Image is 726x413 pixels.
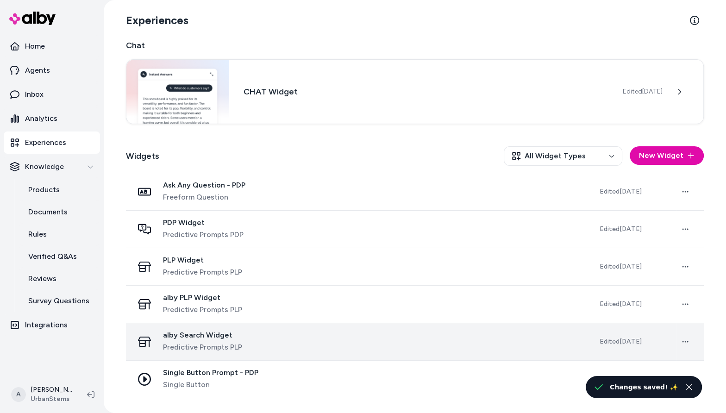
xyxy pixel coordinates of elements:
[163,192,245,203] span: Freeform Question
[28,273,56,284] p: Reviews
[244,85,608,98] h3: CHAT Widget
[163,267,242,278] span: Predictive Prompts PLP
[599,225,641,233] span: Edited [DATE]
[25,161,64,172] p: Knowledge
[25,319,68,331] p: Integrations
[28,229,47,240] p: Rules
[28,295,89,307] p: Survey Questions
[4,156,100,178] button: Knowledge
[19,290,100,312] a: Survey Questions
[126,59,704,124] a: Chat widgetCHAT WidgetEdited[DATE]
[28,184,60,195] p: Products
[163,181,245,190] span: Ask Any Question - PDP
[163,256,242,265] span: PLP Widget
[163,342,242,353] span: Predictive Prompts PLP
[126,39,704,52] h2: Chat
[163,229,244,240] span: Predictive Prompts PDP
[31,394,72,404] span: UrbanStems
[599,338,641,345] span: Edited [DATE]
[504,146,622,166] button: All Widget Types
[25,89,44,100] p: Inbox
[126,60,229,124] img: Chat widget
[610,382,678,393] div: Changes saved! ✨
[6,380,80,409] button: A[PERSON_NAME]UrbanStems
[163,218,244,227] span: PDP Widget
[4,131,100,154] a: Experiences
[599,263,641,270] span: Edited [DATE]
[630,146,704,165] button: New Widget
[9,12,56,25] img: alby Logo
[4,35,100,57] a: Home
[25,137,66,148] p: Experiences
[126,13,188,28] h2: Experiences
[4,83,100,106] a: Inbox
[163,293,242,302] span: alby PLP Widget
[163,368,258,377] span: Single Button Prompt - PDP
[126,150,159,163] h2: Widgets
[683,382,695,393] button: Close toast
[4,314,100,336] a: Integrations
[25,41,45,52] p: Home
[25,65,50,76] p: Agents
[28,206,68,218] p: Documents
[163,331,242,340] span: alby Search Widget
[31,385,72,394] p: [PERSON_NAME]
[163,379,258,390] span: Single Button
[19,268,100,290] a: Reviews
[11,387,26,402] span: A
[28,251,77,262] p: Verified Q&As
[19,179,100,201] a: Products
[599,300,641,308] span: Edited [DATE]
[19,223,100,245] a: Rules
[599,188,641,195] span: Edited [DATE]
[19,245,100,268] a: Verified Q&As
[4,107,100,130] a: Analytics
[19,201,100,223] a: Documents
[4,59,100,81] a: Agents
[163,304,242,315] span: Predictive Prompts PLP
[25,113,57,124] p: Analytics
[623,87,663,96] span: Edited [DATE]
